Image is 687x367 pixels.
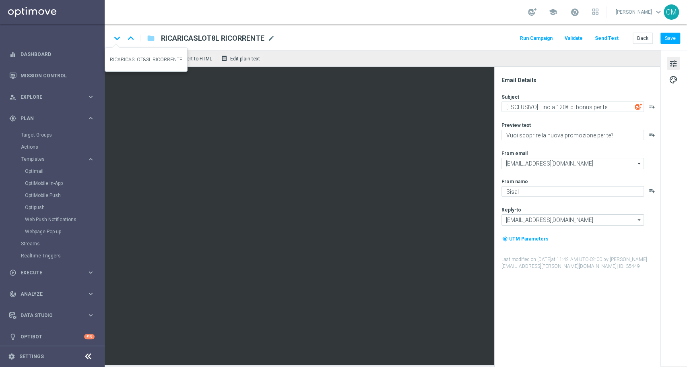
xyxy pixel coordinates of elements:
[84,334,95,339] div: +10
[635,215,644,225] i: arrow_drop_down
[667,57,680,70] button: tune
[635,158,644,169] i: arrow_drop_down
[501,158,644,169] input: Select
[9,269,87,276] div: Execute
[664,4,679,20] div: CM
[175,56,212,62] span: Convert to HTML
[649,188,655,194] button: playlist_add
[21,129,104,141] div: Target Groups
[9,65,95,86] div: Mission Control
[21,116,87,121] span: Plan
[25,204,84,211] a: Optipush
[21,153,104,238] div: Templates
[219,53,264,64] button: receipt Edit plain text
[9,115,95,122] button: gps_fixed Plan keyboard_arrow_right
[25,180,84,187] a: OptiMobile In-App
[501,178,528,185] label: From name
[501,122,531,129] label: Preview text
[501,256,659,270] label: Last modified on [DATE] at 11:42 AM UTC-02:00 by [PERSON_NAME][EMAIL_ADDRESS][PERSON_NAME][DOMAIN...
[501,234,549,243] button: my_location UTM Parameters
[21,132,84,138] a: Target Groups
[594,33,620,44] button: Send Test
[9,73,95,79] button: Mission Control
[501,77,659,84] div: Email Details
[549,8,557,17] span: school
[21,156,95,162] button: Templates keyboard_arrow_right
[9,326,95,347] div: Optibot
[21,95,87,100] span: Explore
[9,312,87,319] div: Data Studio
[9,51,95,58] button: equalizer Dashboard
[633,33,653,44] button: Back
[21,250,104,262] div: Realtime Triggers
[21,157,87,162] div: Templates
[21,253,84,259] a: Realtime Triggers
[25,165,104,177] div: Optimail
[25,214,104,226] div: Web Push Notifications
[9,291,95,297] button: track_changes Analyze keyboard_arrow_right
[268,35,275,42] span: mode_edit
[25,189,104,201] div: OptiMobile Push
[25,192,84,199] a: OptiMobile Push
[221,55,227,62] i: receipt
[87,114,95,122] i: keyboard_arrow_right
[9,270,95,276] button: play_circle_outline Execute keyboard_arrow_right
[9,269,17,276] i: play_circle_outline
[9,51,17,58] i: equalizer
[9,334,95,340] button: lightbulb Optibot +10
[87,311,95,319] i: keyboard_arrow_right
[501,207,521,213] label: Reply-to
[87,290,95,298] i: keyboard_arrow_right
[125,32,137,44] i: keyboard_arrow_up
[21,313,87,318] span: Data Studio
[501,94,519,100] label: Subject
[667,73,680,86] button: palette
[21,270,87,275] span: Execute
[19,354,44,359] a: Settings
[501,214,644,226] input: Select
[164,53,216,64] button: code Convert to HTML
[519,33,554,44] button: Run Campaign
[21,241,84,247] a: Streams
[146,32,156,45] button: folder
[147,33,155,43] i: folder
[21,157,79,162] span: Templates
[502,236,508,242] i: my_location
[9,312,95,319] button: Data Studio keyboard_arrow_right
[25,177,104,189] div: OptiMobile In-App
[9,290,87,298] div: Analyze
[161,33,264,43] span: RICARICASLOT8L RICORRENTE
[563,33,584,44] button: Validate
[8,353,15,360] i: settings
[9,93,87,101] div: Explore
[9,93,17,101] i: person_search
[649,131,655,138] button: playlist_add
[660,33,680,44] button: Save
[25,228,84,235] a: Webpage Pop-up
[87,156,95,163] i: keyboard_arrow_right
[87,93,95,101] i: keyboard_arrow_right
[649,103,655,110] button: playlist_add
[21,326,84,347] a: Optibot
[25,216,84,223] a: Web Push Notifications
[9,115,17,122] i: gps_fixed
[669,75,678,85] span: palette
[9,115,87,122] div: Plan
[509,236,549,242] span: UTM Parameters
[615,6,664,18] a: [PERSON_NAME]keyboard_arrow_down
[21,238,104,250] div: Streams
[9,290,17,298] i: track_changes
[110,56,182,63] div: RICARICASLOT8SL RICORRENTE
[25,201,104,214] div: Optipush
[565,35,583,41] span: Validate
[21,65,95,86] a: Mission Control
